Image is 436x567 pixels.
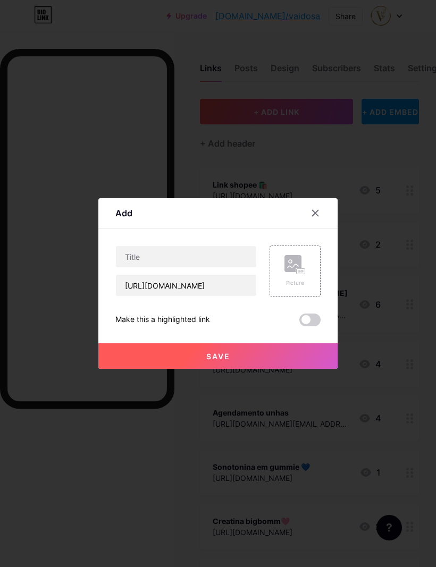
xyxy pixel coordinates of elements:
button: Save [98,343,338,369]
div: Picture [284,279,306,287]
span: Save [206,352,230,361]
input: Title [116,246,256,267]
input: URL [116,275,256,296]
div: Make this a highlighted link [115,314,210,326]
div: Add [115,207,132,219]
